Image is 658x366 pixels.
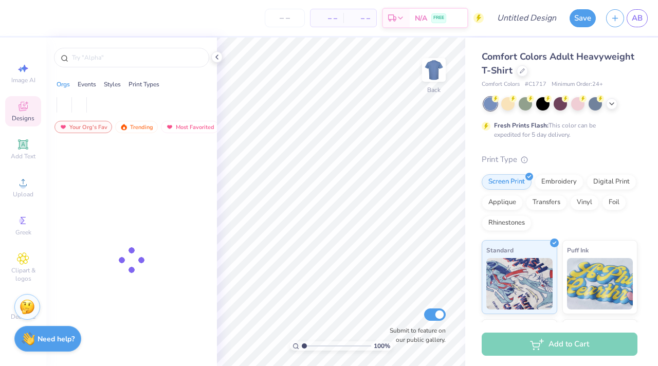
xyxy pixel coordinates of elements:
[38,334,75,344] strong: Need help?
[535,174,583,190] div: Embroidery
[13,190,33,198] span: Upload
[482,50,634,77] span: Comfort Colors Adult Heavyweight T-Shirt
[567,245,589,255] span: Puff Ink
[11,76,35,84] span: Image AI
[129,80,159,89] div: Print Types
[427,85,441,95] div: Back
[525,80,546,89] span: # C1717
[11,313,35,321] span: Decorate
[78,80,96,89] div: Events
[627,9,648,27] a: AB
[552,80,603,89] span: Minimum Order: 24 +
[482,195,523,210] div: Applique
[265,9,305,27] input: – –
[12,114,34,122] span: Designs
[494,121,549,130] strong: Fresh Prints Flash:
[602,195,626,210] div: Foil
[104,80,121,89] div: Styles
[587,174,636,190] div: Digital Print
[526,195,567,210] div: Transfers
[374,341,390,351] span: 100 %
[494,121,620,139] div: This color can be expedited for 5 day delivery.
[350,13,370,24] span: – –
[482,174,532,190] div: Screen Print
[415,13,427,24] span: N/A
[486,245,514,255] span: Standard
[482,215,532,231] div: Rhinestones
[489,8,564,28] input: Untitled Design
[567,258,633,309] img: Puff Ink
[5,266,41,283] span: Clipart & logos
[482,154,637,166] div: Print Type
[424,60,444,80] img: Back
[161,121,219,133] div: Most Favorited
[11,152,35,160] span: Add Text
[433,14,444,22] span: FREE
[570,9,596,27] button: Save
[384,326,446,344] label: Submit to feature on our public gallery.
[632,12,643,24] span: AB
[15,228,31,236] span: Greek
[166,123,174,131] img: most_fav.gif
[57,80,70,89] div: Orgs
[120,123,128,131] img: trending.gif
[59,123,67,131] img: most_fav.gif
[115,121,158,133] div: Trending
[71,52,203,63] input: Try "Alpha"
[482,80,520,89] span: Comfort Colors
[54,121,112,133] div: Your Org's Fav
[317,13,337,24] span: – –
[486,258,553,309] img: Standard
[570,195,599,210] div: Vinyl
